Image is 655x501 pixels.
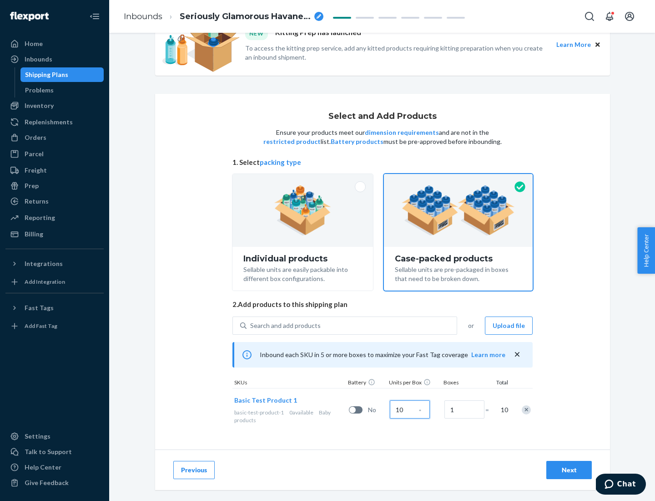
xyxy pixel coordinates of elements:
[442,378,487,388] div: Boxes
[5,52,104,66] a: Inbounds
[116,3,331,30] ol: breadcrumbs
[262,128,503,146] p: Ensure your products meet our and are not in the list. must be pre-approved before inbounding.
[25,213,55,222] div: Reporting
[546,461,592,479] button: Next
[245,44,548,62] p: To access the kitting prep service, add any kitted products requiring kitting preparation when yo...
[25,149,44,158] div: Parcel
[234,396,297,405] button: Basic Test Product 1
[25,278,65,286] div: Add Integration
[5,98,104,113] a: Inventory
[485,317,533,335] button: Upload file
[5,429,104,444] a: Settings
[522,405,531,414] div: Remove Item
[25,322,57,330] div: Add Fast Tag
[25,86,54,95] div: Problems
[5,460,104,475] a: Help Center
[25,447,72,456] div: Talk to Support
[25,70,68,79] div: Shipping Plans
[250,321,321,330] div: Search and add products
[554,465,584,475] div: Next
[25,230,43,239] div: Billing
[5,147,104,161] a: Parcel
[25,118,73,127] div: Replenishments
[331,137,383,146] button: Battery products
[328,112,437,121] h1: Select and Add Products
[600,7,619,26] button: Open notifications
[173,461,215,479] button: Previous
[5,179,104,193] a: Prep
[25,101,54,110] div: Inventory
[25,181,39,190] div: Prep
[25,39,43,48] div: Home
[395,263,522,283] div: Sellable units are pre-packaged in boxes that need to be broken down.
[243,254,362,263] div: Individual products
[232,342,533,368] div: Inbound each SKU in 5 or more boxes to maximize your Fast Tag coverage
[86,7,104,26] button: Close Navigation
[580,7,599,26] button: Open Search Box
[471,350,505,359] button: Learn more
[25,259,63,268] div: Integrations
[5,130,104,145] a: Orders
[232,158,533,167] span: 1. Select
[390,400,430,419] input: Case Quantity
[444,400,484,419] input: Number of boxes
[5,275,104,289] a: Add Integration
[485,405,494,414] span: =
[468,321,474,330] span: or
[20,83,104,97] a: Problems
[260,158,301,167] button: packing type
[346,378,387,388] div: Battery
[25,432,50,441] div: Settings
[263,137,321,146] button: restricted product
[620,7,639,26] button: Open account menu
[596,474,646,496] iframe: Opens a widget where you can chat to one of our agents
[25,478,69,487] div: Give Feedback
[234,409,345,424] div: Baby products
[25,133,46,142] div: Orders
[5,445,104,459] button: Talk to Support
[245,27,268,40] div: NEW
[25,55,52,64] div: Inbounds
[274,185,331,235] img: individual-pack.facf35554cb0f1810c75b2bd6df2d64e.png
[637,227,655,274] button: Help Center
[20,67,104,82] a: Shipping Plans
[5,115,104,129] a: Replenishments
[25,463,61,472] div: Help Center
[25,166,47,175] div: Freight
[25,197,49,206] div: Returns
[556,40,591,50] button: Learn More
[5,301,104,315] button: Fast Tags
[365,128,439,137] button: dimension requirements
[5,256,104,271] button: Integrations
[10,12,49,21] img: Flexport logo
[124,11,162,21] a: Inbounds
[234,396,297,404] span: Basic Test Product 1
[368,405,386,414] span: No
[387,378,442,388] div: Units per Box
[180,11,311,23] span: Seriously Glamorous Havanese
[234,409,284,416] span: basic-test-product-1
[513,350,522,359] button: close
[232,378,346,388] div: SKUs
[25,303,54,312] div: Fast Tags
[5,319,104,333] a: Add Fast Tag
[395,254,522,263] div: Case-packed products
[593,40,603,50] button: Close
[289,409,313,416] span: 0 available
[402,185,515,235] img: case-pack.59cecea509d18c883b923b81aeac6d0b.png
[499,405,508,414] span: 10
[5,227,104,241] a: Billing
[5,210,104,225] a: Reporting
[487,378,510,388] div: Total
[5,194,104,209] a: Returns
[5,36,104,51] a: Home
[243,263,362,283] div: Sellable units are easily packable into different box configurations.
[5,475,104,490] button: Give Feedback
[5,163,104,178] a: Freight
[275,27,361,40] p: Kitting Prep has launched
[232,300,533,309] span: 2. Add products to this shipping plan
